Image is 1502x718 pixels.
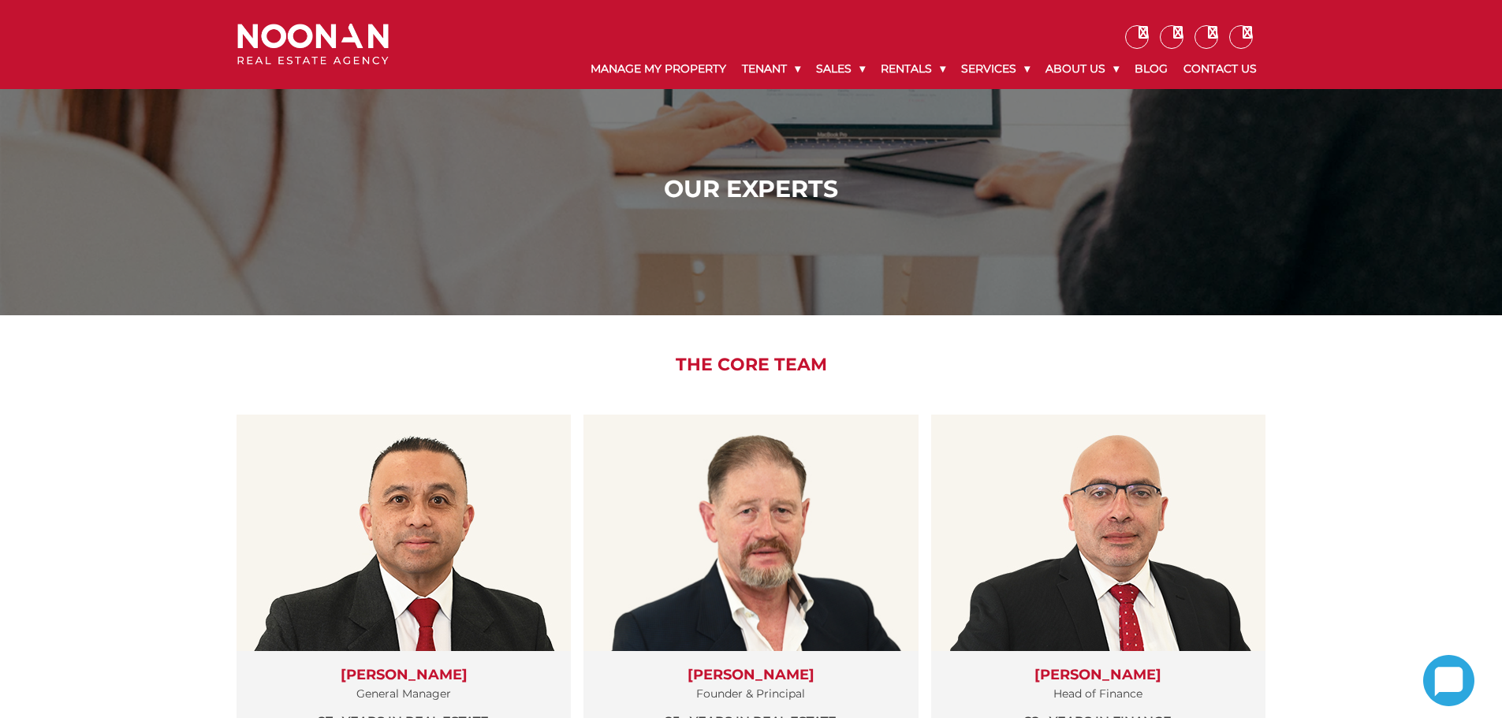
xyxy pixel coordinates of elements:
img: Noonan Real Estate Agency [237,24,389,65]
a: Rentals [873,49,953,89]
h1: Our Experts [241,175,1261,203]
h2: The Core Team [225,355,1277,375]
h3: [PERSON_NAME] [947,667,1250,684]
a: Services [953,49,1038,89]
h3: [PERSON_NAME] [599,667,902,684]
a: Manage My Property [583,49,734,89]
p: Founder & Principal [599,684,902,704]
p: General Manager [252,684,555,704]
p: Head of Finance [947,684,1250,704]
a: Sales [808,49,873,89]
a: Tenant [734,49,808,89]
a: Contact Us [1176,49,1265,89]
a: About Us [1038,49,1127,89]
a: Blog [1127,49,1176,89]
h3: [PERSON_NAME] [252,667,555,684]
